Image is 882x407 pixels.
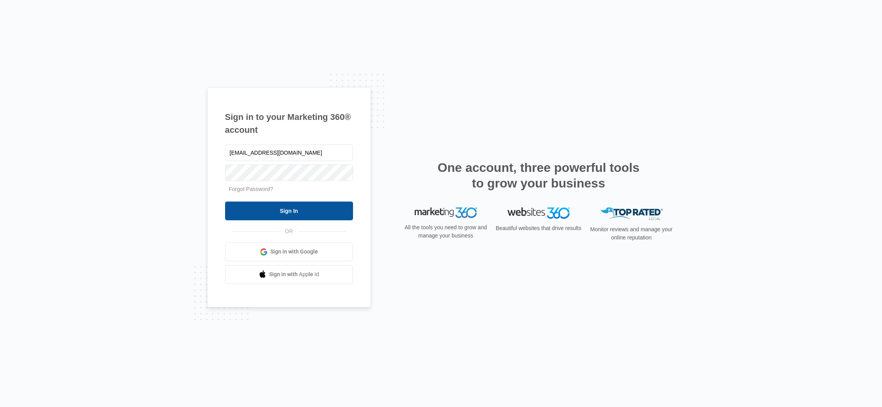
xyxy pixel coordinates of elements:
[269,270,319,278] span: Sign in with Apple Id
[279,227,298,236] span: OR
[508,207,570,219] img: Websites 360
[225,111,353,136] h1: Sign in to your Marketing 360® account
[225,145,353,161] input: Email
[270,248,318,256] span: Sign in with Google
[415,207,477,218] img: Marketing 360
[435,160,642,191] h2: One account, three powerful tools to grow your business
[225,243,353,261] a: Sign in with Google
[225,202,353,220] input: Sign In
[229,186,273,192] a: Forgot Password?
[225,265,353,284] a: Sign in with Apple Id
[402,223,490,240] p: All the tools you need to grow and manage your business
[495,224,582,232] p: Beautiful websites that drive results
[588,225,675,242] p: Monitor reviews and manage your online reputation
[600,207,663,220] img: Top Rated Local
